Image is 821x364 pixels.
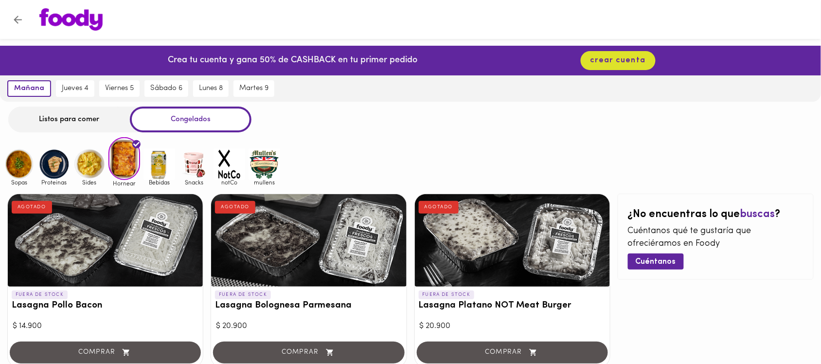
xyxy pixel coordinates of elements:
h3: Lasagna Platano NOT Meat Burger [419,301,606,311]
div: AGOTADO [12,201,52,214]
button: Volver [6,8,30,32]
iframe: Messagebird Livechat Widget [765,308,811,354]
div: AGOTADO [419,201,459,214]
button: Cuéntanos [628,254,684,270]
span: jueves 4 [62,84,89,93]
div: $ 20.900 [420,321,605,332]
span: Cuéntanos [636,257,676,267]
span: Snacks [178,179,210,185]
div: Lasagna Platano NOT Meat Burger [415,194,610,287]
span: buscas [740,209,775,220]
button: sábado 6 [144,80,188,97]
span: lunes 8 [199,84,223,93]
h3: Lasagna Pollo Bacon [12,301,199,311]
div: $ 20.900 [216,321,401,332]
span: crear cuenta [590,56,646,65]
img: Hornear [108,137,140,180]
p: Cuéntanos qué te gustaría que ofreciéramos en Foody [628,225,803,250]
div: Listos para comer [8,107,130,132]
div: Lasagna Pollo Bacon [8,194,203,287]
img: notCo [214,148,245,180]
button: lunes 8 [193,80,229,97]
span: mullens [249,179,280,185]
span: notCo [214,179,245,185]
p: Crea tu cuenta y gana 50% de CASHBACK en tu primer pedido [168,55,417,67]
span: martes 9 [239,84,268,93]
img: Proteinas [38,148,70,180]
span: Proteinas [38,179,70,185]
button: jueves 4 [56,80,94,97]
span: viernes 5 [105,84,134,93]
p: FUERA DE STOCK [419,291,475,299]
button: martes 9 [233,80,274,97]
span: Hornear [108,180,140,186]
p: FUERA DE STOCK [12,291,68,299]
div: AGOTADO [215,201,255,214]
div: $ 14.900 [13,321,198,332]
span: Sides [73,179,105,185]
div: Lasagna Bolognesa Parmesana [211,194,406,287]
span: sábado 6 [150,84,182,93]
img: Sides [73,148,105,180]
h3: Lasagna Bolognesa Parmesana [215,301,402,311]
span: mañana [14,84,44,93]
p: FUERA DE STOCK [215,291,271,299]
img: Bebidas [143,148,175,180]
img: mullens [249,148,280,180]
div: Congelados [130,107,251,132]
button: crear cuenta [581,51,656,70]
button: viernes 5 [99,80,140,97]
span: Sopas [3,179,35,185]
span: Bebidas [143,179,175,185]
button: mañana [7,80,51,97]
h2: ¿No encuentras lo que ? [628,209,803,220]
img: Snacks [178,148,210,180]
img: logo.png [39,8,103,31]
img: Sopas [3,148,35,180]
